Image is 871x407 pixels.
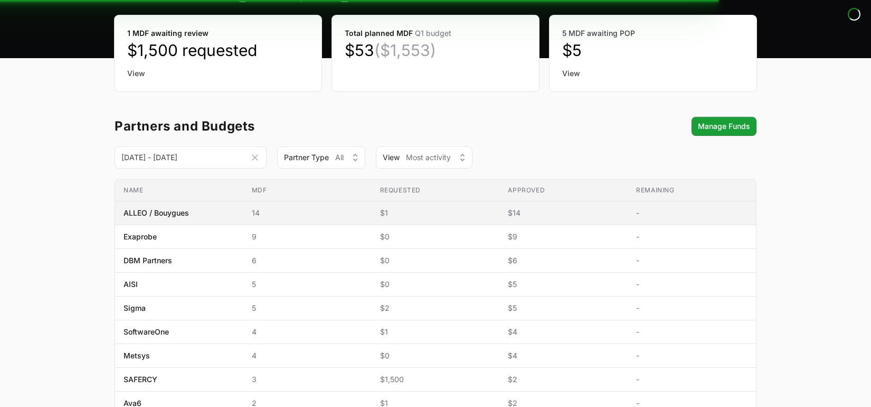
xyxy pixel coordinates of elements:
[562,28,744,39] dt: 5 MDF awaiting POP
[628,180,756,201] th: Remaining
[124,303,146,313] span: Sigma
[124,255,172,266] span: DBM Partners
[698,120,750,133] span: Manage Funds
[508,232,619,242] span: $9
[127,28,309,39] dt: 1 MDF awaiting review
[636,350,747,361] span: -
[508,327,619,337] span: $4
[243,180,372,201] th: MDF
[252,374,363,385] span: 3
[380,279,491,290] span: $0
[636,255,747,266] span: -
[277,146,365,169] div: Partner Type filter
[499,180,628,201] th: Approved
[252,327,363,337] span: 4
[380,327,491,337] span: $1
[335,152,344,163] span: All
[562,41,744,60] dd: $5
[508,208,619,218] span: $14
[115,151,267,164] div: Date range picker
[406,152,451,163] span: Most activity
[383,152,400,163] span: View
[508,350,619,361] span: $4
[380,255,491,266] span: $0
[252,303,363,313] span: 5
[692,117,756,136] div: Secondary actions
[127,68,309,79] a: View
[692,117,756,136] button: Manage Funds
[252,208,363,218] span: 14
[380,232,491,242] span: $0
[252,350,363,361] span: 4
[636,374,747,385] span: -
[115,120,255,133] h3: Partners and Budgets
[376,146,472,169] div: View Type filter
[508,303,619,313] span: $5
[115,146,267,169] input: DD MMM YYYY - DD MMM YYYY
[508,374,619,385] span: $2
[376,146,472,169] button: ViewMost activity
[284,152,329,163] span: Partner Type
[562,68,744,79] a: View
[636,303,747,313] span: -
[124,374,157,385] span: SAFERCY
[124,279,138,290] span: AISI
[636,327,747,337] span: -
[508,255,619,266] span: $6
[124,232,157,242] span: Exaprobe
[380,208,491,218] span: $1
[345,28,526,39] dt: Total planned MDF
[252,255,363,266] span: 6
[380,374,491,385] span: $1,500
[252,279,363,290] span: 5
[636,208,747,218] span: -
[127,41,309,60] dd: $1,500 requested
[415,29,451,38] span: Q1 budget
[345,41,526,60] dd: $53
[380,303,491,313] span: $2
[636,232,747,242] span: -
[636,279,747,290] span: -
[277,146,365,169] button: Partner TypeAll
[374,41,436,60] span: ($1,553)
[380,350,491,361] span: $0
[252,232,363,242] span: 9
[115,146,756,169] section: MDF overview filters
[124,327,169,337] span: SoftwareOne
[372,180,500,201] th: Requested
[124,208,189,218] span: ALLEO / Bouygues
[124,350,150,361] span: Metsys
[508,279,619,290] span: $5
[115,180,243,201] th: Name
